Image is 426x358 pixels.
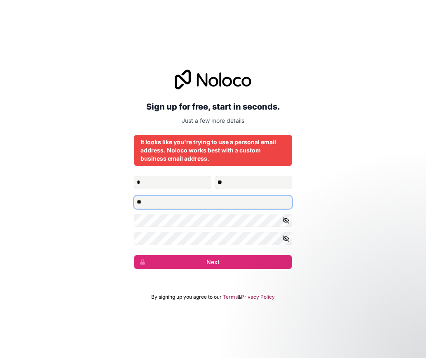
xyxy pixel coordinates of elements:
[261,296,426,354] iframe: Intercom notifications message
[215,176,292,189] input: family-name
[134,214,292,227] input: Password
[134,176,211,189] input: given-name
[134,232,292,245] input: Confirm password
[134,255,292,269] button: Next
[151,294,222,300] span: By signing up you agree to our
[134,99,292,114] h2: Sign up for free, start in seconds.
[134,196,292,209] input: Email address
[241,294,275,300] a: Privacy Policy
[140,138,286,163] div: It looks like you're trying to use a personal email address. Noloco works best with a custom busi...
[134,117,292,125] p: Just a few more details
[223,294,238,300] a: Terms
[238,294,241,300] span: &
